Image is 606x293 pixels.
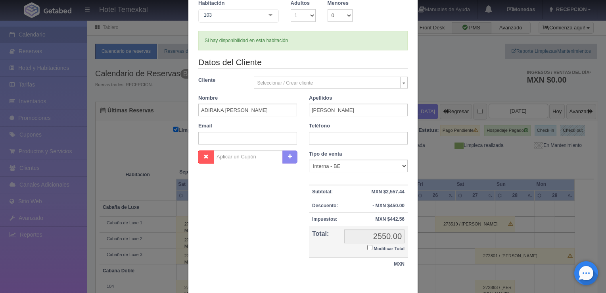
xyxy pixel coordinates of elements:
[202,11,263,19] span: 103
[374,246,405,251] small: Modificar Total
[198,94,218,102] label: Nombre
[198,122,212,130] label: Email
[367,245,372,250] input: Modificar Total
[394,261,405,267] strong: MXN
[192,77,248,84] label: Cliente
[309,199,341,212] th: Descuento:
[214,150,283,163] input: Aplicar un Cupón
[309,94,332,102] label: Apellidos
[198,56,408,69] legend: Datos del Cliente
[309,185,341,199] th: Subtotal:
[309,212,341,226] th: Impuestos:
[257,77,397,89] span: Seleccionar / Crear cliente
[376,216,405,222] strong: MXN $442.56
[254,77,408,89] a: Seleccionar / Crear cliente
[372,189,405,195] strong: MXN $2,557.44
[198,31,408,50] div: Si hay disponibilidad en esta habitación
[372,203,405,208] strong: - MXN $450.00
[309,150,342,158] label: Tipo de venta
[309,122,330,130] label: Teléfono
[309,226,341,258] th: Total:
